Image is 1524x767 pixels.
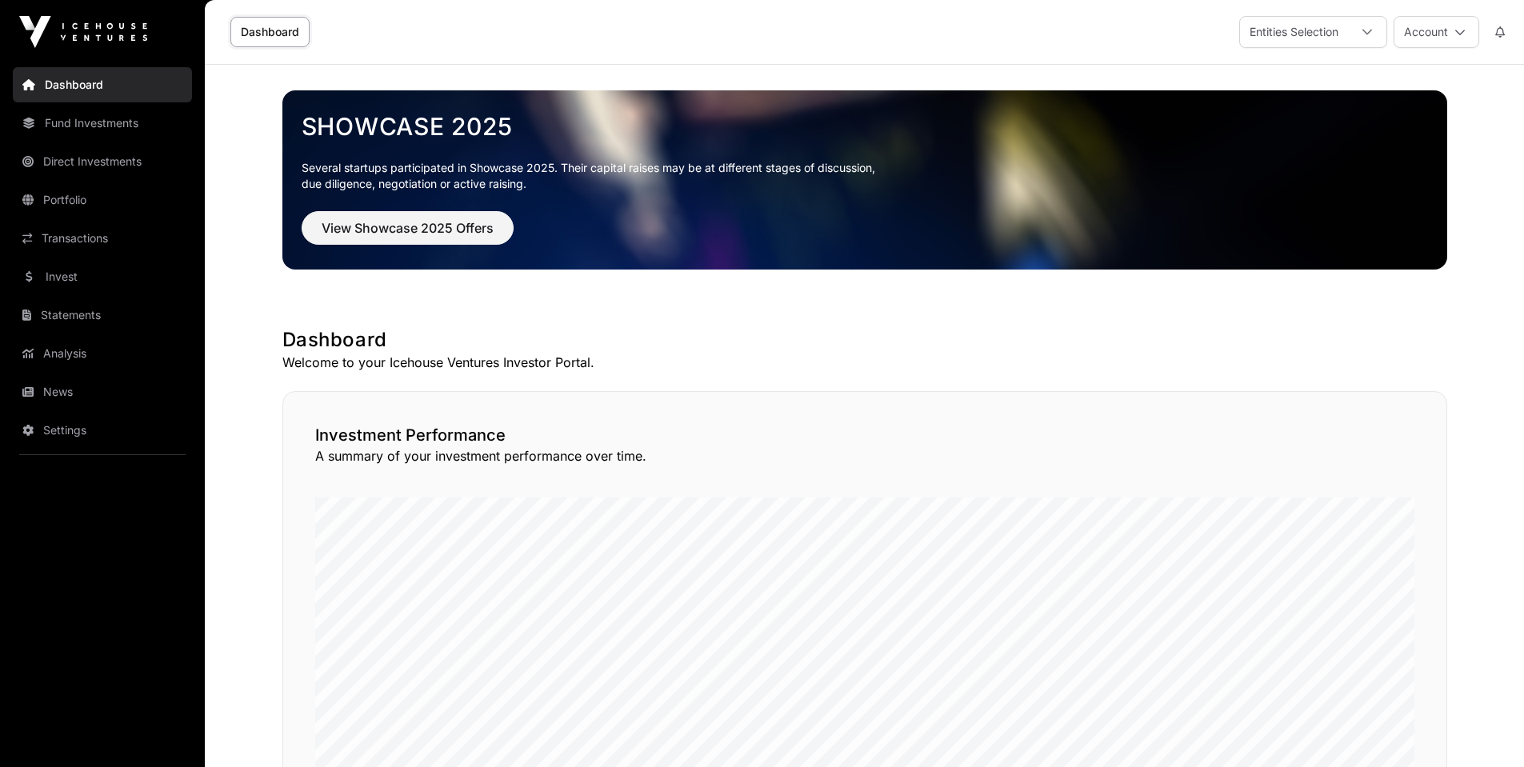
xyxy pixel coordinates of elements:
a: Dashboard [13,67,192,102]
a: Dashboard [230,17,310,47]
button: Account [1394,16,1479,48]
a: News [13,374,192,409]
p: Several startups participated in Showcase 2025. Their capital raises may be at different stages o... [302,160,1428,192]
a: Settings [13,413,192,448]
a: Statements [13,298,192,333]
a: Analysis [13,336,192,371]
a: Transactions [13,221,192,256]
div: Entities Selection [1240,17,1348,47]
a: Showcase 2025 [302,112,1428,141]
a: Direct Investments [13,144,192,179]
a: Fund Investments [13,106,192,141]
h2: Investment Performance [315,424,1414,446]
a: Portfolio [13,182,192,218]
h1: Dashboard [282,327,1447,353]
button: View Showcase 2025 Offers [302,211,514,245]
img: Showcase 2025 [282,90,1447,270]
span: View Showcase 2025 Offers [322,218,494,238]
p: A summary of your investment performance over time. [315,446,1414,465]
a: View Showcase 2025 Offers [302,227,514,243]
p: Welcome to your Icehouse Ventures Investor Portal. [282,353,1447,372]
img: Icehouse Ventures Logo [19,16,147,48]
a: Invest [13,259,192,294]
